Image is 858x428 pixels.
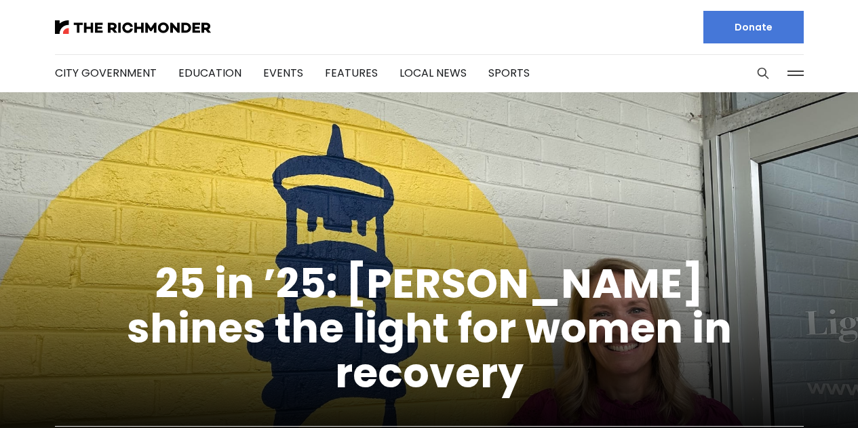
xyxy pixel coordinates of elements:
[753,63,773,83] button: Search this site
[743,362,858,428] iframe: portal-trigger
[263,65,303,81] a: Events
[55,65,157,81] a: City Government
[703,11,804,43] a: Donate
[488,65,530,81] a: Sports
[325,65,378,81] a: Features
[399,65,467,81] a: Local News
[178,65,241,81] a: Education
[127,255,732,402] a: 25 in ’25: [PERSON_NAME] shines the light for women in recovery
[55,20,211,34] img: The Richmonder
